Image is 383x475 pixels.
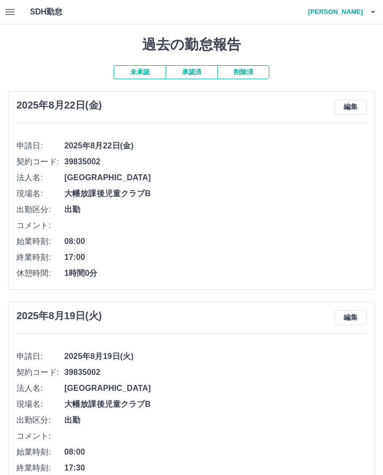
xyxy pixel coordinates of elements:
[16,446,64,458] span: 始業時刻:
[335,310,367,325] button: 編集
[64,188,367,200] span: 大幡放課後児童クラブB
[64,446,367,458] span: 08:00
[64,267,367,279] span: 1時間0分
[16,236,64,247] span: 始業時刻:
[64,366,367,378] span: 39835002
[16,156,64,168] span: 契約コード:
[16,267,64,279] span: 休憩時間:
[16,382,64,394] span: 法人名:
[64,204,367,216] span: 出勤
[217,65,269,79] button: 削除済
[335,100,367,115] button: 編集
[16,462,64,474] span: 終業時刻:
[16,414,64,426] span: 出勤区分:
[64,236,367,247] span: 08:00
[16,204,64,216] span: 出勤区分:
[16,430,64,442] span: コメント:
[16,251,64,263] span: 終業時刻:
[16,172,64,184] span: 法人名:
[114,65,166,79] button: 未承認
[16,366,64,378] span: 契約コード:
[16,188,64,200] span: 現場名:
[64,398,367,410] span: 大幡放課後児童クラブB
[64,140,367,152] span: 2025年8月22日(金)
[64,382,367,394] span: [GEOGRAPHIC_DATA]
[64,351,367,362] span: 2025年8月19日(火)
[16,398,64,410] span: 現場名:
[64,414,367,426] span: 出勤
[64,462,367,474] span: 17:30
[166,65,217,79] button: 承認済
[64,251,367,263] span: 17:00
[64,156,367,168] span: 39835002
[16,140,64,152] span: 申請日:
[8,36,375,53] h1: 過去の勤怠報告
[16,100,102,111] h3: 2025年8月22日(金)
[16,351,64,362] span: 申請日:
[16,220,64,232] span: コメント:
[16,310,102,322] h3: 2025年8月19日(火)
[64,172,367,184] span: [GEOGRAPHIC_DATA]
